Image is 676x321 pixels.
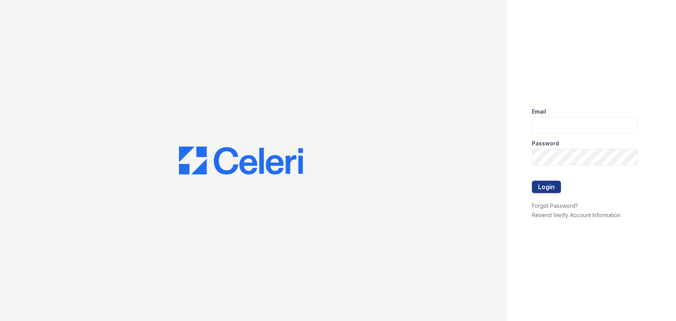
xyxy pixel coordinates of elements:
[532,181,561,193] button: Login
[532,212,621,218] a: Resend Verify Account Information
[532,108,546,116] label: Email
[179,147,303,174] img: CE_Logo_Blue-a8612792a0a2168367f1c8372b55b34899dd931a85d93a1a3d3e32e68fde9ad4.png
[532,202,578,209] a: Forgot Password?
[532,140,559,147] label: Password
